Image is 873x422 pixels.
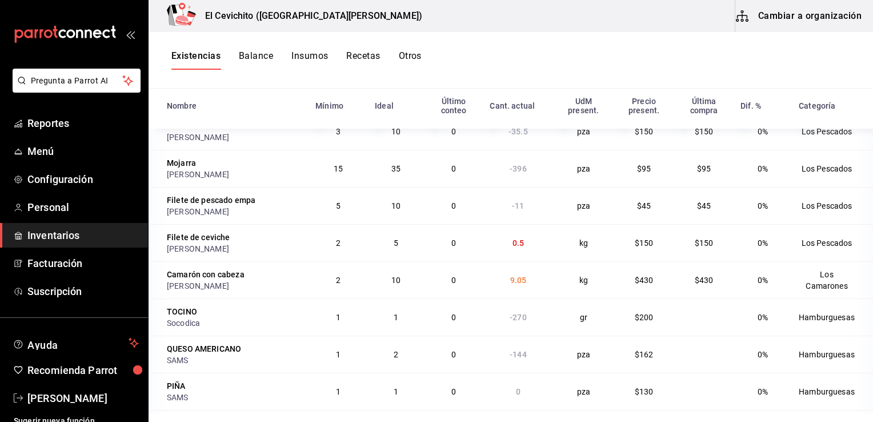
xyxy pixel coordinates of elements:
span: 1 [336,387,341,396]
button: Balance [239,50,273,70]
div: TOCINO [167,306,197,317]
span: 0 [451,313,456,322]
span: $162 [635,350,654,359]
span: 0.5 [512,238,524,248]
td: Hamburguesas [792,373,873,410]
span: 0% [758,238,768,248]
div: Cant. actual [490,101,535,110]
span: $130 [635,387,654,396]
span: 0 [451,350,456,359]
td: Hamburguesas [792,336,873,373]
div: UdM present. [560,97,607,115]
span: Recomienda Parrot [27,363,139,378]
div: Dif. % [740,101,761,110]
div: Último conteo [431,97,476,115]
span: 1 [394,387,398,396]
span: Reportes [27,116,139,131]
span: 0 [451,387,456,396]
span: $200 [635,313,654,322]
div: QUESO AMERICANO [167,343,241,355]
button: Insumos [291,50,328,70]
span: 0% [758,350,768,359]
span: $45 [637,201,651,210]
span: 0 [516,387,520,396]
span: 0% [758,313,768,322]
span: 1 [336,350,341,359]
span: $150 [635,238,654,248]
span: $150 [695,127,714,136]
span: 0 [451,127,456,136]
button: Recetas [346,50,380,70]
div: navigation tabs [171,50,422,70]
td: Los Pescados [792,224,873,261]
span: $95 [637,164,651,173]
div: [PERSON_NAME] [167,280,302,292]
span: 10 [391,201,401,210]
span: -144 [510,350,527,359]
div: Última compra [681,97,727,115]
td: Los Pescados [792,187,873,224]
div: Camarón con cabeza [167,269,245,280]
div: Nombre [167,101,197,110]
span: 2 [336,238,341,248]
td: Los Pescados [792,150,873,187]
button: Existencias [171,50,221,70]
span: 0 [451,238,456,248]
td: kg [553,224,614,261]
td: pza [553,113,614,150]
td: pza [553,336,614,373]
span: 0% [758,276,768,285]
div: Categoría [799,101,835,110]
span: 0% [758,201,768,210]
div: Filete de ceviche [167,232,230,243]
td: Hamburguesas [792,298,873,336]
span: $150 [635,127,654,136]
span: 0 [451,276,456,285]
span: 1 [394,313,398,322]
div: [PERSON_NAME] [167,169,302,180]
div: Mojarra [167,157,196,169]
span: Menú [27,144,139,159]
span: Suscripción [27,284,139,299]
span: $45 [697,201,711,210]
span: Inventarios [27,228,139,243]
div: [PERSON_NAME] [167,206,302,217]
button: Pregunta a Parrot AI [13,69,141,93]
button: open_drawer_menu [126,30,135,39]
span: 10 [391,127,401,136]
td: gr [553,298,614,336]
div: PIÑA [167,380,186,392]
span: 2 [394,350,398,359]
span: -396 [510,164,527,173]
span: -11 [512,201,524,210]
td: Los Camarones [792,261,873,298]
div: SAMS [167,355,302,366]
span: Pregunta a Parrot AI [31,75,123,87]
span: Ayuda [27,336,124,350]
span: $150 [695,238,714,248]
span: Configuración [27,172,139,187]
span: 10 [391,276,401,285]
span: 0% [758,164,768,173]
span: 0% [758,127,768,136]
div: [PERSON_NAME] [167,243,302,254]
div: [PERSON_NAME] [167,132,302,143]
span: 3 [336,127,341,136]
span: Personal [27,200,139,215]
div: SAMS [167,392,302,403]
span: 0 [451,201,456,210]
h3: El Cevichito ([GEOGRAPHIC_DATA][PERSON_NAME]) [196,9,422,23]
button: Otros [399,50,422,70]
span: [PERSON_NAME] [27,391,139,406]
td: pza [553,373,614,410]
div: Mínimo [315,101,343,110]
div: Ideal [375,101,394,110]
span: 5 [394,238,398,248]
span: 0 [451,164,456,173]
div: Filete de pescado empa [167,194,255,206]
td: kg [553,261,614,298]
span: 15 [334,164,343,173]
span: $95 [697,164,711,173]
span: 0% [758,387,768,396]
a: Pregunta a Parrot AI [8,83,141,95]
